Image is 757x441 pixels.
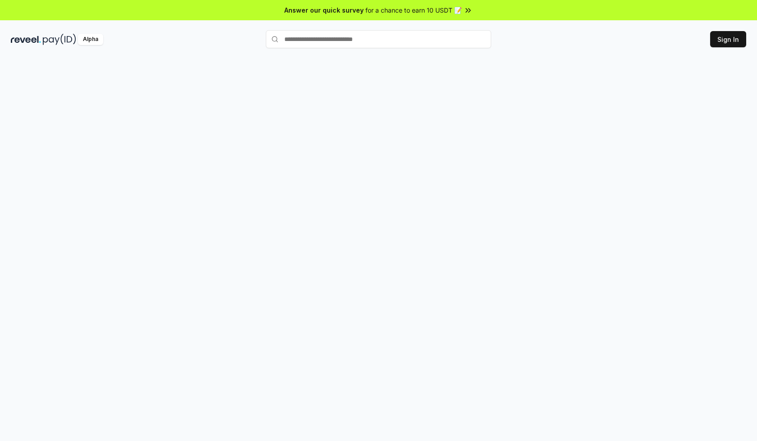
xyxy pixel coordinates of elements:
[43,34,76,45] img: pay_id
[11,34,41,45] img: reveel_dark
[284,5,364,15] span: Answer our quick survey
[710,31,746,47] button: Sign In
[365,5,462,15] span: for a chance to earn 10 USDT 📝
[78,34,103,45] div: Alpha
